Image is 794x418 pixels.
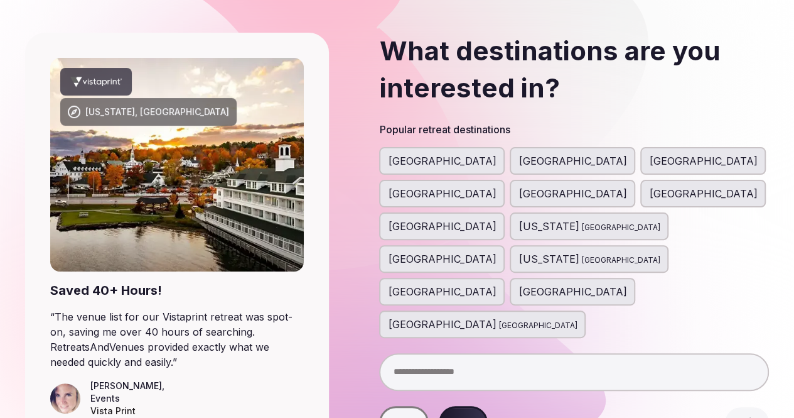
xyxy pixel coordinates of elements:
[518,219,579,234] span: [US_STATE]
[498,319,577,332] span: [GEOGRAPHIC_DATA]
[70,75,122,88] svg: Vistaprint company logo
[518,251,579,267] span: [US_STATE]
[649,186,757,201] span: [GEOGRAPHIC_DATA]
[388,219,496,234] span: [GEOGRAPHIC_DATA]
[50,58,304,272] img: New Hampshire, USA
[50,309,304,370] blockquote: “ The venue list for our Vistaprint retreat was spot-on, saving me over 40 hours of searching. Re...
[388,284,496,299] span: [GEOGRAPHIC_DATA]
[90,405,164,417] div: Vista Print
[379,122,769,137] h3: Popular retreat destinations
[85,106,229,118] div: [US_STATE], [GEOGRAPHIC_DATA]
[518,284,626,299] span: [GEOGRAPHIC_DATA]
[379,33,769,107] h2: What destinations are you interested in?
[388,251,496,267] span: [GEOGRAPHIC_DATA]
[581,221,660,234] span: [GEOGRAPHIC_DATA]
[50,282,304,299] div: Saved 40+ Hours!
[388,153,496,168] span: [GEOGRAPHIC_DATA]
[518,153,626,168] span: [GEOGRAPHIC_DATA]
[90,380,164,417] figcaption: ,
[90,392,164,405] div: Events
[90,380,162,391] cite: [PERSON_NAME]
[581,254,660,267] span: [GEOGRAPHIC_DATA]
[649,153,757,168] span: [GEOGRAPHIC_DATA]
[388,317,496,332] span: [GEOGRAPHIC_DATA]
[50,383,80,414] img: Hannah Linder
[518,186,626,201] span: [GEOGRAPHIC_DATA]
[388,186,496,201] span: [GEOGRAPHIC_DATA]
